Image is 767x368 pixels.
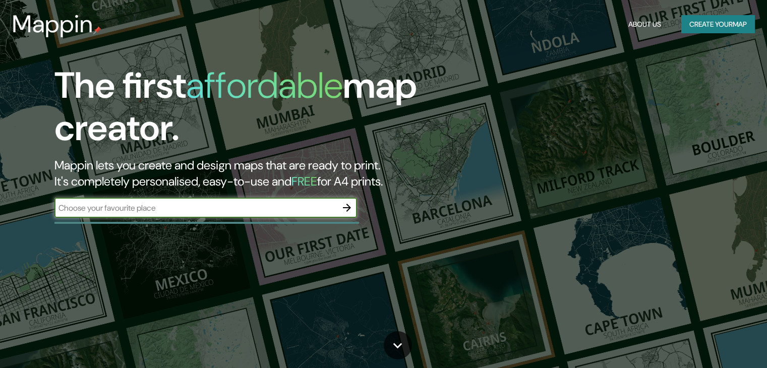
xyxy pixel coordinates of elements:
img: mappin-pin [93,26,101,34]
h1: The first map creator. [54,65,438,157]
h2: Mappin lets you create and design maps that are ready to print. It's completely personalised, eas... [54,157,438,190]
button: About Us [624,15,665,34]
h5: FREE [291,173,317,189]
h3: Mappin [12,10,93,38]
h1: affordable [186,62,343,109]
input: Choose your favourite place [54,202,337,214]
button: Create yourmap [681,15,755,34]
